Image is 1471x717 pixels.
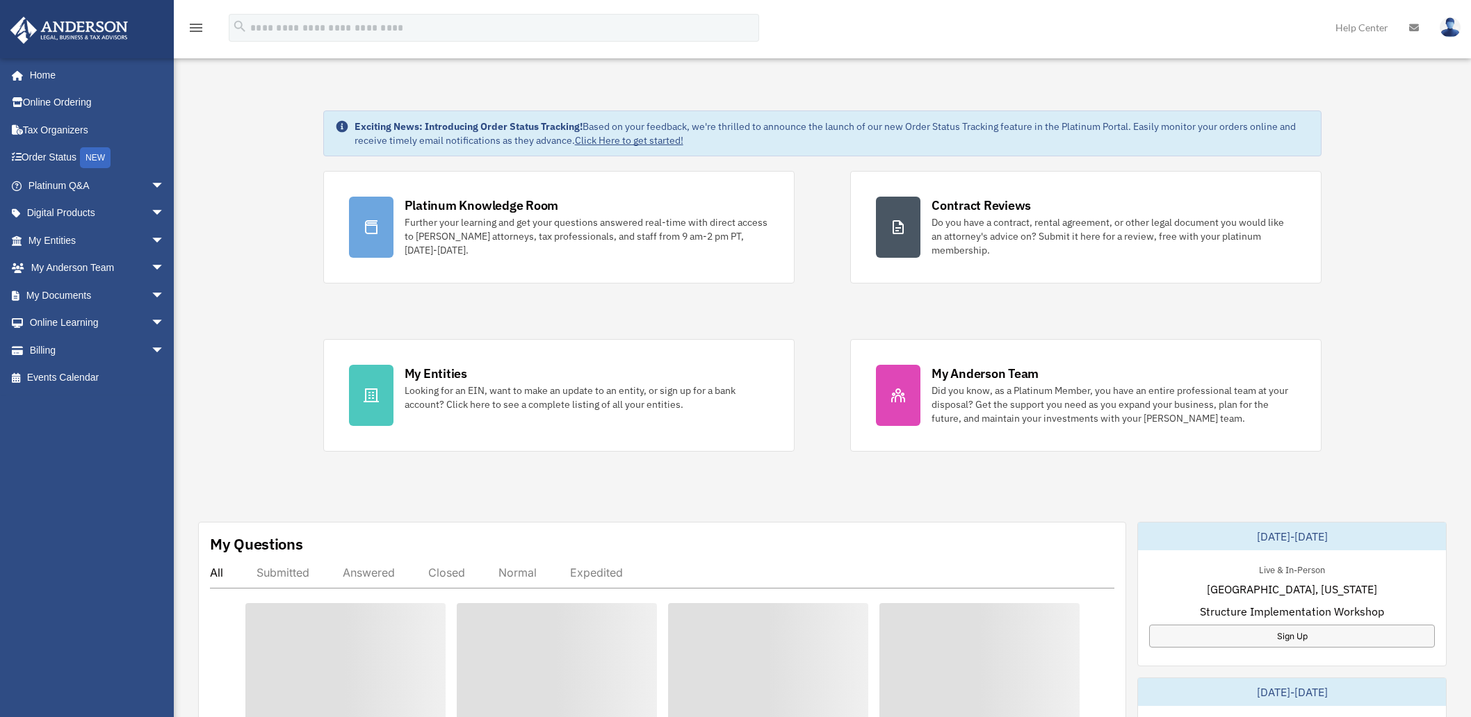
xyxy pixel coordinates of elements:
[932,365,1039,382] div: My Anderson Team
[10,61,179,89] a: Home
[10,144,186,172] a: Order StatusNEW
[1207,581,1377,597] span: [GEOGRAPHIC_DATA], [US_STATE]
[1248,561,1336,576] div: Live & In-Person
[570,566,623,579] div: Expedited
[151,309,179,338] span: arrow_drop_down
[10,226,186,254] a: My Entitiesarrow_drop_down
[210,566,223,579] div: All
[932,384,1296,425] div: Did you know, as a Platinum Member, you have an entire professional team at your disposal? Get th...
[1138,522,1446,550] div: [DATE]-[DATE]
[575,134,683,147] a: Click Here to get started!
[405,365,467,382] div: My Entities
[232,19,247,34] i: search
[151,226,179,255] span: arrow_drop_down
[10,364,186,392] a: Events Calendar
[6,17,132,44] img: Anderson Advisors Platinum Portal
[405,197,559,214] div: Platinum Knowledge Room
[210,534,303,554] div: My Questions
[188,24,204,36] a: menu
[10,281,186,309] a: My Documentsarrow_drop_down
[405,384,769,411] div: Looking for an EIN, want to make an update to an entity, or sign up for a bank account? Click her...
[323,171,795,283] a: Platinum Knowledge Room Further your learning and get your questions answered real-time with dire...
[428,566,465,579] div: Closed
[151,336,179,365] span: arrow_drop_down
[151,172,179,200] span: arrow_drop_down
[10,309,186,337] a: Online Learningarrow_drop_down
[10,254,186,282] a: My Anderson Teamarrow_drop_down
[323,339,795,452] a: My Entities Looking for an EIN, want to make an update to an entity, or sign up for a bank accoun...
[151,254,179,283] span: arrow_drop_down
[932,197,1031,214] div: Contract Reviews
[188,19,204,36] i: menu
[257,566,309,579] div: Submitted
[498,566,537,579] div: Normal
[10,199,186,227] a: Digital Productsarrow_drop_down
[355,120,583,133] strong: Exciting News: Introducing Order Status Tracking!
[850,339,1322,452] a: My Anderson Team Did you know, as a Platinum Member, you have an entire professional team at your...
[1440,17,1461,38] img: User Pic
[80,147,111,168] div: NEW
[1138,678,1446,706] div: [DATE]-[DATE]
[932,215,1296,257] div: Do you have a contract, rental agreement, or other legal document you would like an attorney's ad...
[405,215,769,257] div: Further your learning and get your questions answered real-time with direct access to [PERSON_NAM...
[10,336,186,364] a: Billingarrow_drop_down
[343,566,395,579] div: Answered
[1200,603,1384,620] span: Structure Implementation Workshop
[1149,625,1435,648] a: Sign Up
[10,89,186,117] a: Online Ordering
[10,116,186,144] a: Tax Organizers
[850,171,1322,283] a: Contract Reviews Do you have a contract, rental agreement, or other legal document you would like...
[355,119,1310,147] div: Based on your feedback, we're thrilled to announce the launch of our new Order Status Tracking fe...
[10,172,186,199] a: Platinum Q&Aarrow_drop_down
[151,281,179,310] span: arrow_drop_down
[151,199,179,228] span: arrow_drop_down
